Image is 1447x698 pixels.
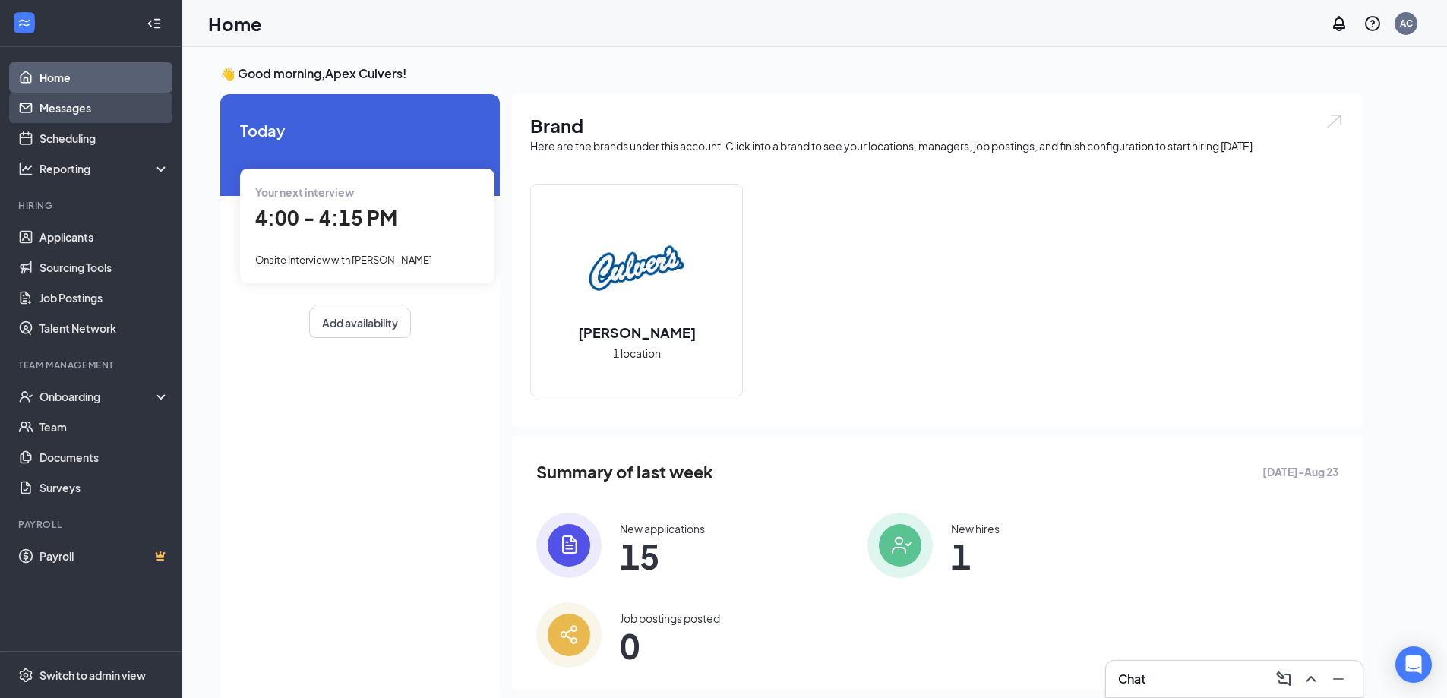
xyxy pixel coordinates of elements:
img: Culver's [588,220,685,317]
a: PayrollCrown [39,541,169,571]
div: Open Intercom Messenger [1395,646,1432,683]
svg: ComposeMessage [1275,670,1293,688]
button: Minimize [1326,667,1351,691]
img: icon [536,513,602,578]
h3: 👋 Good morning, Apex Culvers ! [220,65,1363,82]
div: Reporting [39,161,170,176]
a: Team [39,412,169,442]
button: ComposeMessage [1272,667,1296,691]
a: Scheduling [39,123,169,153]
a: Job Postings [39,283,169,313]
span: 1 [951,542,1000,570]
div: Team Management [18,358,166,371]
h1: Home [208,11,262,36]
svg: Notifications [1330,14,1348,33]
div: Here are the brands under this account. Click into a brand to see your locations, managers, job p... [530,138,1344,153]
span: 4:00 - 4:15 PM [255,205,397,230]
div: New applications [620,521,705,536]
button: Add availability [309,308,411,338]
span: 1 location [613,345,661,362]
div: AC [1400,17,1413,30]
img: icon [867,513,933,578]
h3: Chat [1118,671,1145,687]
span: Onsite Interview with [PERSON_NAME] [255,254,432,266]
span: Your next interview [255,185,354,199]
h2: [PERSON_NAME] [563,323,711,342]
svg: Settings [18,668,33,683]
a: Documents [39,442,169,472]
div: Job postings posted [620,611,720,626]
h1: Brand [530,112,1344,138]
a: Messages [39,93,169,123]
a: Surveys [39,472,169,503]
svg: Collapse [147,16,162,31]
div: Onboarding [39,389,156,404]
svg: ChevronUp [1302,670,1320,688]
div: Hiring [18,199,166,212]
svg: Analysis [18,161,33,176]
span: Today [240,118,480,142]
div: New hires [951,521,1000,536]
span: [DATE] - Aug 23 [1262,463,1338,480]
div: Payroll [18,518,166,531]
button: ChevronUp [1299,667,1323,691]
a: Sourcing Tools [39,252,169,283]
img: icon [536,602,602,668]
span: 15 [620,542,705,570]
a: Home [39,62,169,93]
img: open.6027fd2a22e1237b5b06.svg [1325,112,1344,130]
span: Summary of last week [536,459,713,485]
a: Talent Network [39,313,169,343]
svg: UserCheck [18,389,33,404]
svg: Minimize [1329,670,1347,688]
svg: WorkstreamLogo [17,15,32,30]
span: 0 [620,632,720,659]
div: Switch to admin view [39,668,146,683]
svg: QuestionInfo [1363,14,1382,33]
a: Applicants [39,222,169,252]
